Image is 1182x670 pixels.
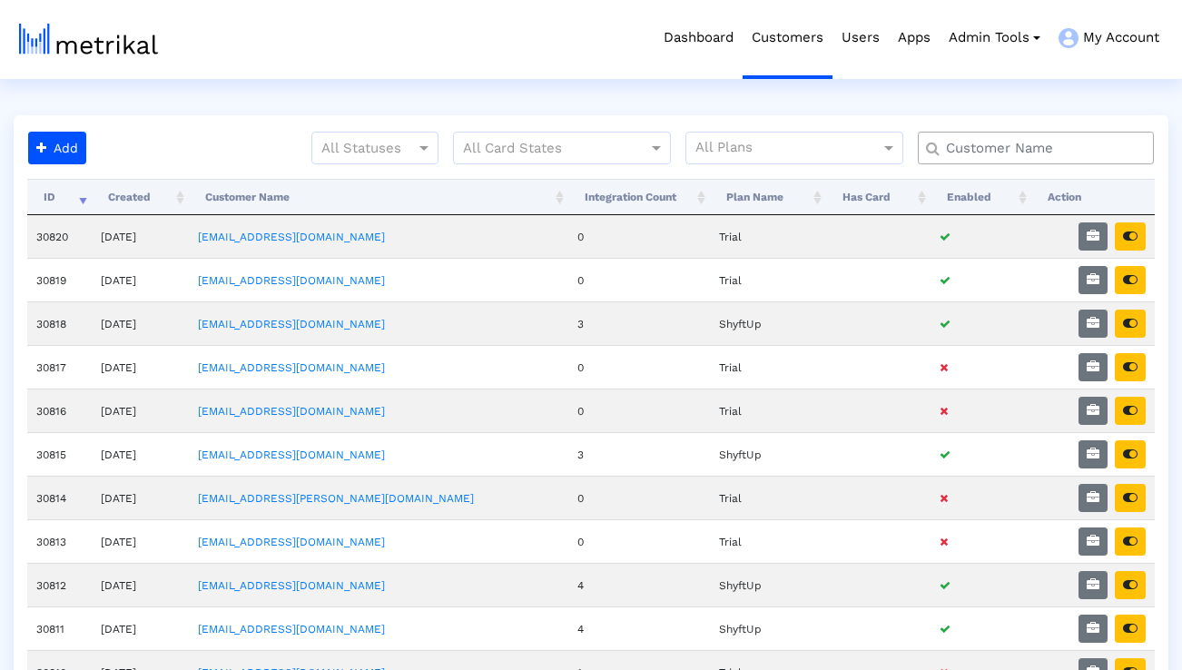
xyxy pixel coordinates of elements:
[198,623,385,636] a: [EMAIL_ADDRESS][DOMAIN_NAME]
[568,389,710,432] td: 0
[198,231,385,243] a: [EMAIL_ADDRESS][DOMAIN_NAME]
[568,563,710,606] td: 4
[92,476,189,519] td: [DATE]
[931,179,1031,215] th: Enabled: activate to sort column ascending
[710,563,826,606] td: ShyftUp
[710,606,826,650] td: ShyftUp
[710,432,826,476] td: ShyftUp
[92,432,189,476] td: [DATE]
[1059,28,1079,48] img: my-account-menu-icon.png
[695,137,883,161] input: All Plans
[568,606,710,650] td: 4
[198,274,385,287] a: [EMAIL_ADDRESS][DOMAIN_NAME]
[933,139,1147,158] input: Customer Name
[198,492,474,505] a: [EMAIL_ADDRESS][PERSON_NAME][DOMAIN_NAME]
[27,389,92,432] td: 30816
[568,345,710,389] td: 0
[710,345,826,389] td: Trial
[198,536,385,548] a: [EMAIL_ADDRESS][DOMAIN_NAME]
[710,215,826,258] td: Trial
[27,476,92,519] td: 30814
[568,258,710,301] td: 0
[710,389,826,432] td: Trial
[710,476,826,519] td: Trial
[27,563,92,606] td: 30812
[568,519,710,563] td: 0
[826,179,931,215] th: Has Card: activate to sort column ascending
[568,432,710,476] td: 3
[92,389,189,432] td: [DATE]
[92,519,189,563] td: [DATE]
[198,405,385,418] a: [EMAIL_ADDRESS][DOMAIN_NAME]
[568,215,710,258] td: 0
[27,258,92,301] td: 30819
[710,519,826,563] td: Trial
[27,215,92,258] td: 30820
[92,301,189,345] td: [DATE]
[710,179,826,215] th: Plan Name: activate to sort column ascending
[568,179,710,215] th: Integration Count: activate to sort column ascending
[710,258,826,301] td: Trial
[27,606,92,650] td: 30811
[27,301,92,345] td: 30818
[92,345,189,389] td: [DATE]
[92,215,189,258] td: [DATE]
[27,519,92,563] td: 30813
[27,432,92,476] td: 30815
[198,448,385,461] a: [EMAIL_ADDRESS][DOMAIN_NAME]
[710,301,826,345] td: ShyftUp
[568,301,710,345] td: 3
[198,361,385,374] a: [EMAIL_ADDRESS][DOMAIN_NAME]
[19,24,158,54] img: metrical-logo-light.png
[92,258,189,301] td: [DATE]
[189,179,568,215] th: Customer Name: activate to sort column ascending
[1031,179,1155,215] th: Action
[568,476,710,519] td: 0
[27,179,92,215] th: ID: activate to sort column ascending
[92,563,189,606] td: [DATE]
[198,318,385,330] a: [EMAIL_ADDRESS][DOMAIN_NAME]
[28,132,86,164] button: Add
[92,606,189,650] td: [DATE]
[92,179,189,215] th: Created: activate to sort column ascending
[463,137,628,161] input: All Card States
[198,579,385,592] a: [EMAIL_ADDRESS][DOMAIN_NAME]
[27,345,92,389] td: 30817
